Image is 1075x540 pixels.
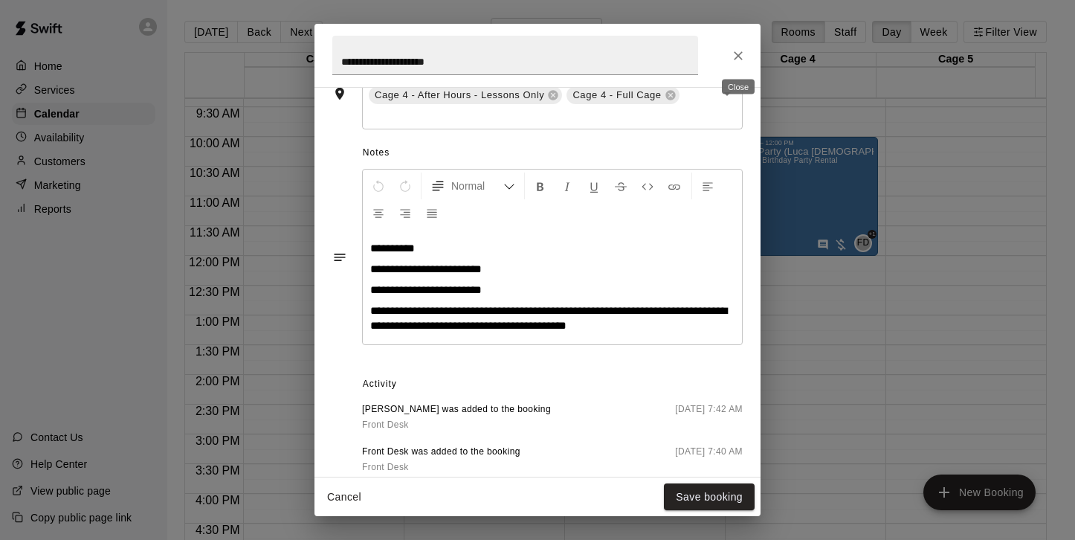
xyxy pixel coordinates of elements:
[369,86,562,104] div: Cage 4 - After Hours - Lessons Only
[424,173,521,199] button: Formatting Options
[555,173,580,199] button: Format Italics
[675,445,743,475] span: [DATE] 7:40 AM
[675,402,743,433] span: [DATE] 7:42 AM
[369,88,550,103] span: Cage 4 - After Hours - Lessons Only
[725,42,752,69] button: Close
[635,173,660,199] button: Insert Code
[363,373,743,396] span: Activity
[362,460,520,475] a: Front Desk
[608,173,633,199] button: Format Strikethrough
[662,173,687,199] button: Insert Link
[451,179,503,193] span: Normal
[393,199,418,226] button: Right Align
[528,173,553,199] button: Format Bold
[566,86,679,104] div: Cage 4 - Full Cage
[332,250,347,265] svg: Notes
[320,483,368,511] button: Cancel
[664,483,755,511] button: Save booking
[362,402,551,417] span: [PERSON_NAME] was added to the booking
[363,141,743,165] span: Notes
[362,420,409,430] span: Front Desk
[366,199,391,226] button: Center Align
[566,88,667,103] span: Cage 4 - Full Cage
[393,173,418,199] button: Redo
[419,199,445,226] button: Justify Align
[722,80,755,94] div: Close
[332,86,347,101] svg: Rooms
[695,173,720,199] button: Left Align
[717,83,737,104] button: Open
[362,445,520,460] span: Front Desk was added to the booking
[362,462,409,472] span: Front Desk
[366,173,391,199] button: Undo
[581,173,607,199] button: Format Underline
[362,417,551,433] a: Front Desk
